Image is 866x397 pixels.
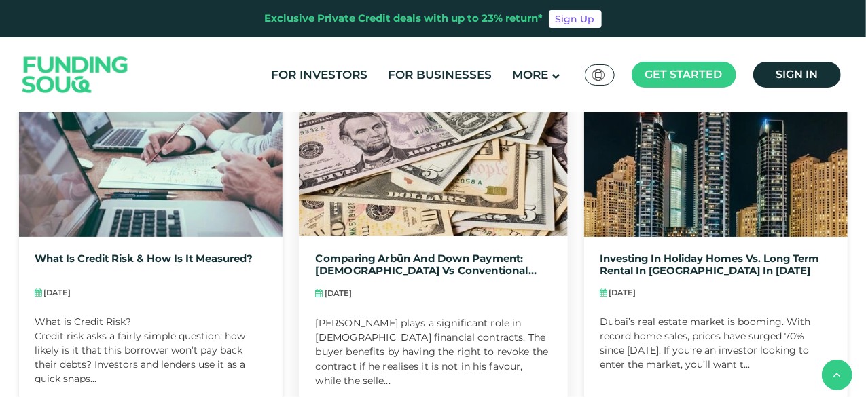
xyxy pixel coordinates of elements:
a: Comparing Arbūn and Down Payment: [DEMOGRAPHIC_DATA] vs Conventional Practices [315,252,551,277]
a: What Is Credit Risk & How Is It Measured? [35,253,253,277]
img: What Is Credit Risk & How Is It Measured? [19,84,283,237]
span: [DATE] [324,288,352,297]
span: More [512,68,548,81]
span: [DATE] [44,288,71,297]
img: SA Flag [592,69,605,81]
a: For Businesses [384,64,495,86]
div: [PERSON_NAME] plays a significant role in [DEMOGRAPHIC_DATA] financial contracts. The buyer benef... [315,316,551,385]
img: Comparing Arbūn and Down Payment [299,80,568,236]
button: back [822,360,852,390]
div: Exclusive Private Credit deals with up to 23% return* [265,11,543,26]
div: What is Credit Risk? Credit risk asks a fairly simple question: how likely is it that this borrow... [35,315,266,383]
span: [DATE] [609,288,636,297]
img: Logo [9,41,142,109]
a: Sign Up [549,10,602,28]
div: Dubai’s real estate market is booming. With record home sales, prices have surged 70% since [DATE... [600,315,831,383]
a: Investing in Holiday Homes vs. Long Term Rental in [GEOGRAPHIC_DATA] in [DATE] [600,253,831,277]
a: Sign in [753,62,841,88]
span: Sign in [776,68,818,81]
img: Holiday Homes vs. Long Term Rental in Dubai [584,84,848,237]
span: Get started [645,68,723,81]
a: For Investors [268,64,371,86]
